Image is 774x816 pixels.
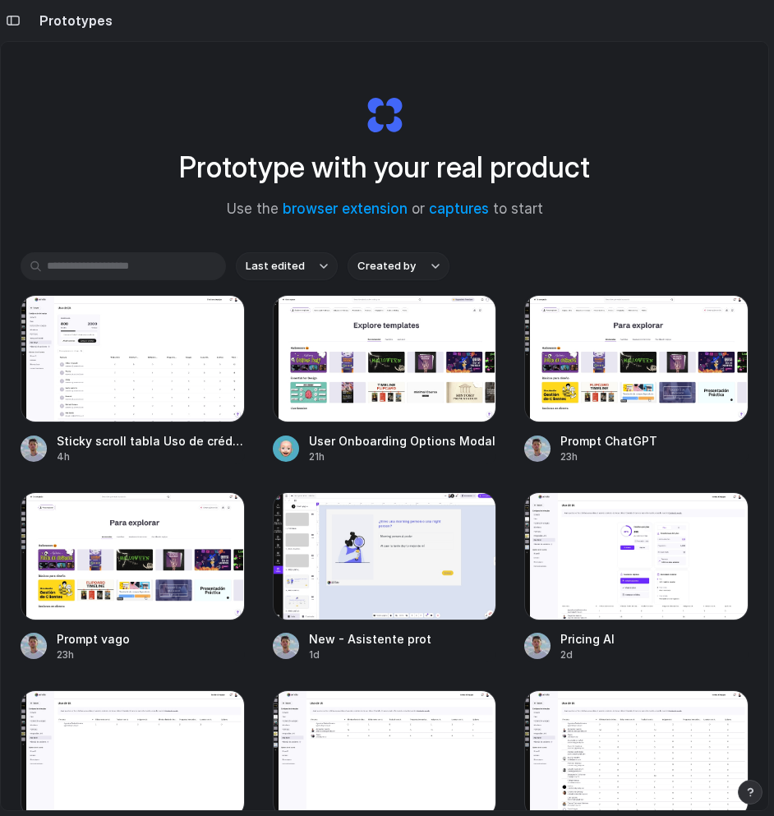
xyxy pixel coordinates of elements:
[560,449,749,464] div: 23h
[283,201,408,217] a: browser extension
[273,295,497,464] a: User Onboarding Options ModalUser Onboarding Options Modal21h
[227,199,543,220] span: Use the or to start
[357,258,416,274] span: Created by
[560,630,749,648] span: Pricing AI
[560,432,749,449] span: Prompt ChatGPT
[309,449,497,464] div: 21h
[33,11,113,30] h2: Prototypes
[236,252,338,280] button: Last edited
[309,630,497,648] span: New - Asistente prot
[348,252,449,280] button: Created by
[246,258,305,274] span: Last edited
[57,648,245,662] div: 23h
[524,295,749,464] a: Prompt ChatGPTPrompt ChatGPT23h
[57,630,245,648] span: Prompt vago
[273,492,497,662] a: New - Asistente protNew - Asistente prot1d
[21,492,245,662] a: Prompt vagoPrompt vago23h
[429,201,489,217] a: captures
[309,432,497,449] span: User Onboarding Options Modal
[57,449,245,464] div: 4h
[309,648,497,662] div: 1d
[21,295,245,464] a: Sticky scroll tabla Uso de créditos de IASticky scroll tabla Uso de créditos de IA4h
[560,648,749,662] div: 2d
[57,432,245,449] span: Sticky scroll tabla Uso de créditos de IA
[179,145,590,189] h1: Prototype with your real product
[524,492,749,662] a: Pricing AIPricing AI2d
